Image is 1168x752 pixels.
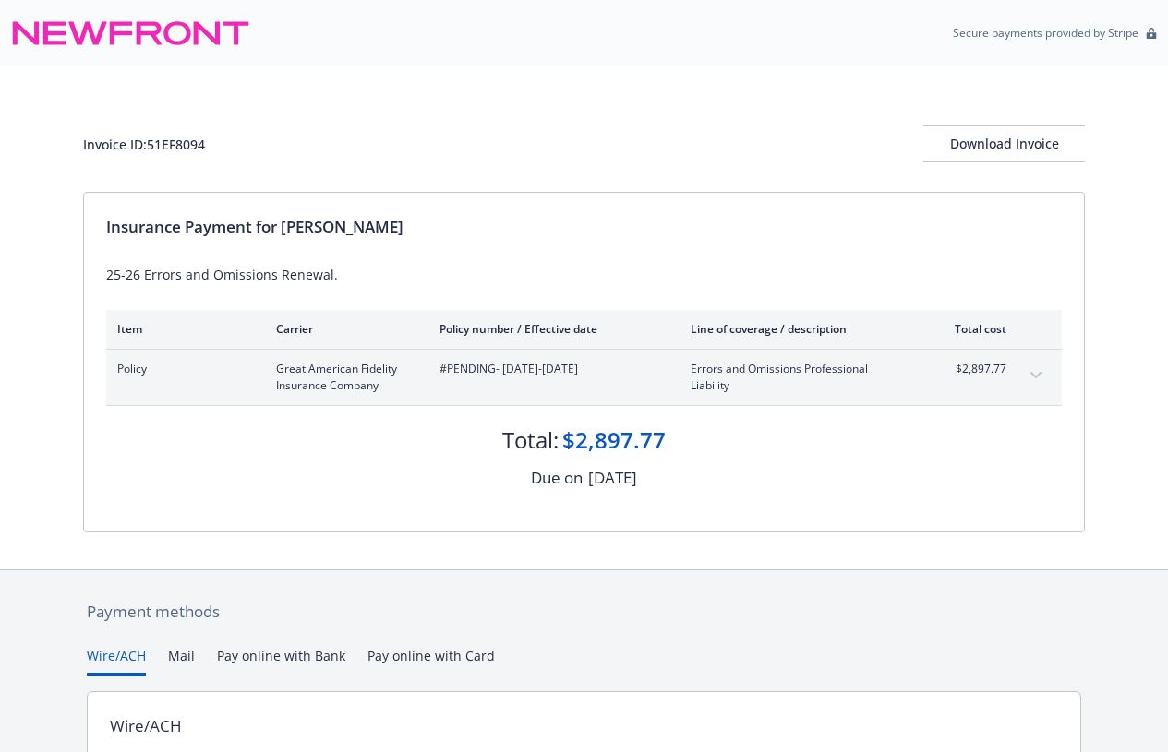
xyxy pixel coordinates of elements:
[502,424,559,456] div: Total:
[106,265,1062,284] div: 25-26 Errors and Omissions Renewal.
[117,361,247,377] span: Policy
[117,321,247,337] div: Item
[106,350,1062,405] div: PolicyGreat American Fidelity Insurance Company#PENDING- [DATE]-[DATE]Errors and Omissions Profes...
[937,321,1006,337] div: Total cost
[440,361,661,377] span: #PENDING - [DATE]-[DATE]
[562,424,666,456] div: $2,897.77
[953,25,1138,41] p: Secure payments provided by Stripe
[531,466,583,490] div: Due on
[367,646,495,676] button: Pay online with Card
[440,321,661,337] div: Policy number / Effective date
[106,215,1062,239] div: Insurance Payment for [PERSON_NAME]
[691,361,908,394] span: Errors and Omissions Professional Liability
[937,361,1006,377] span: $2,897.77
[87,646,146,676] button: Wire/ACH
[923,125,1085,162] button: Download Invoice
[168,646,195,676] button: Mail
[588,466,637,490] div: [DATE]
[1021,361,1051,390] button: expand content
[110,714,182,738] div: Wire/ACH
[691,321,908,337] div: Line of coverage / description
[87,600,1081,624] div: Payment methods
[83,135,205,154] div: Invoice ID: 51EF8094
[276,361,410,394] span: Great American Fidelity Insurance Company
[276,321,410,337] div: Carrier
[217,646,345,676] button: Pay online with Bank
